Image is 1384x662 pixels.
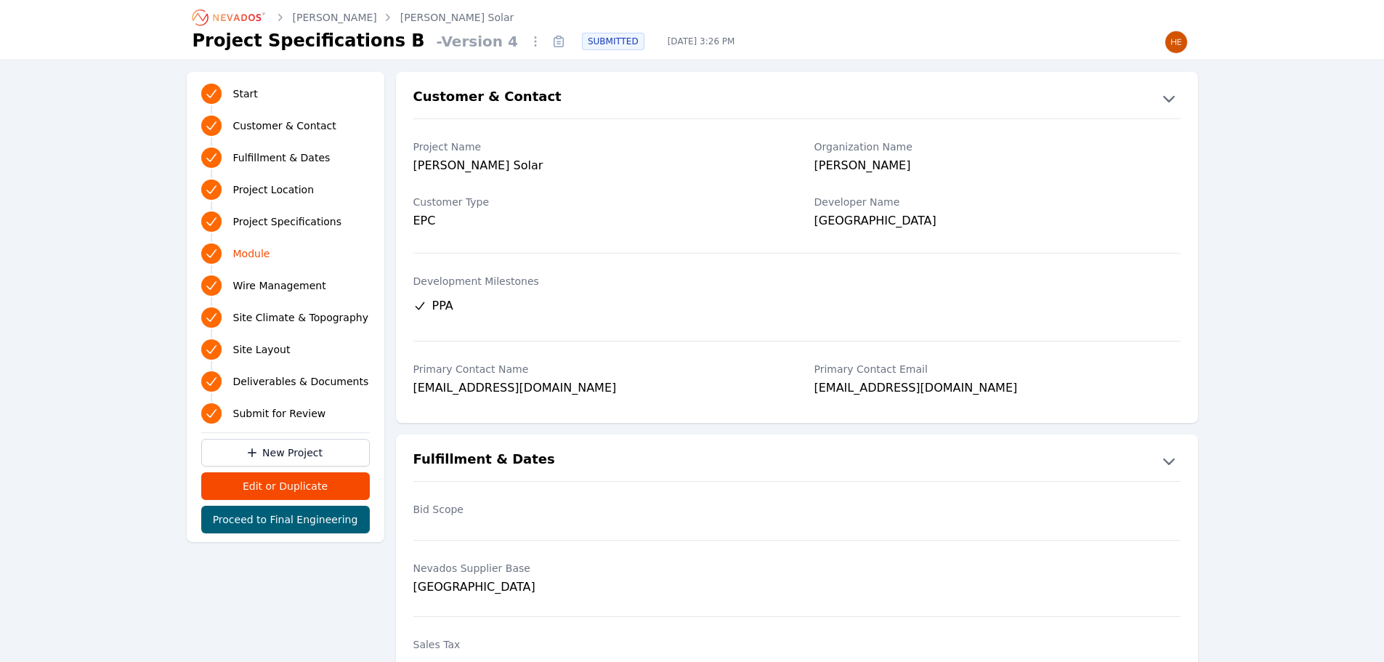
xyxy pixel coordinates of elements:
[413,212,780,230] div: EPC
[582,33,644,50] div: SUBMITTED
[413,195,780,209] label: Customer Type
[233,278,326,293] span: Wire Management
[233,214,342,229] span: Project Specifications
[233,406,326,421] span: Submit for Review
[413,379,780,400] div: [EMAIL_ADDRESS][DOMAIN_NAME]
[814,212,1181,233] div: [GEOGRAPHIC_DATA]
[201,81,370,427] nav: Progress
[201,439,370,467] a: New Project
[413,578,780,596] div: [GEOGRAPHIC_DATA]
[233,310,368,325] span: Site Climate & Topography
[233,374,369,389] span: Deliverables & Documents
[814,140,1181,154] label: Organization Name
[413,449,555,472] h2: Fulfillment & Dates
[293,10,377,25] a: [PERSON_NAME]
[413,274,1181,288] label: Development Milestones
[814,195,1181,209] label: Developer Name
[400,10,514,25] a: [PERSON_NAME] Solar
[233,182,315,197] span: Project Location
[432,297,453,315] span: PPA
[413,362,780,376] label: Primary Contact Name
[233,342,291,357] span: Site Layout
[814,379,1181,400] div: [EMAIL_ADDRESS][DOMAIN_NAME]
[396,86,1198,110] button: Customer & Contact
[413,140,780,154] label: Project Name
[233,86,258,101] span: Start
[233,150,331,165] span: Fulfillment & Dates
[814,157,1181,177] div: [PERSON_NAME]
[413,86,562,110] h2: Customer & Contact
[814,362,1181,376] label: Primary Contact Email
[233,118,336,133] span: Customer & Contact
[413,561,780,576] label: Nevados Supplier Base
[201,506,370,533] button: Proceed to Final Engineering
[193,29,425,52] h1: Project Specifications B
[201,472,370,500] button: Edit or Duplicate
[413,502,780,517] label: Bid Scope
[413,157,780,177] div: [PERSON_NAME] Solar
[413,637,780,652] label: Sales Tax
[233,246,270,261] span: Module
[431,31,524,52] span: - Version 4
[396,449,1198,472] button: Fulfillment & Dates
[656,36,747,47] span: [DATE] 3:26 PM
[1165,31,1188,54] img: Henar Luque
[193,6,514,29] nav: Breadcrumb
